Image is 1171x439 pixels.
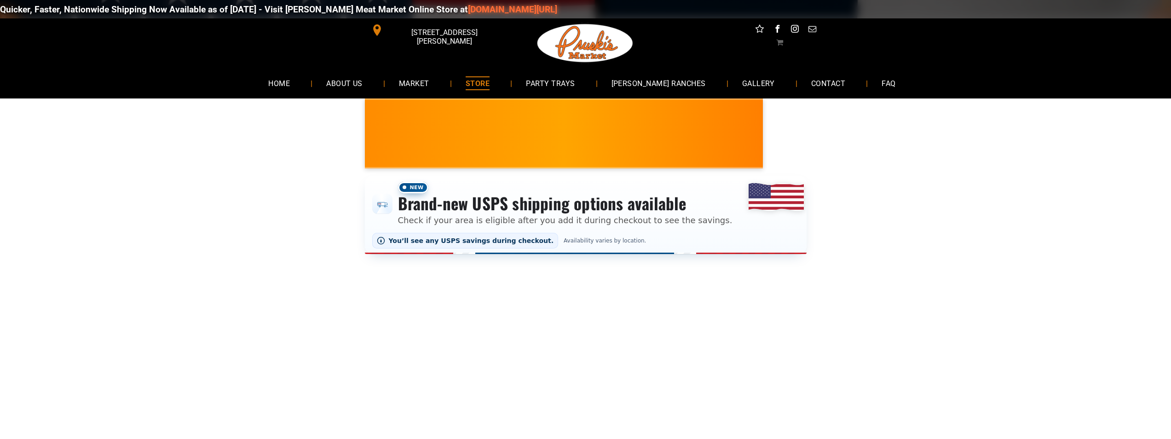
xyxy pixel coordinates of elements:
[536,18,635,68] img: Pruski-s+Market+HQ+Logo2-1920w.png
[436,4,525,15] a: [DOMAIN_NAME][URL]
[398,193,733,214] h3: Brand-new USPS shipping options available
[365,176,807,254] div: Shipping options announcement
[598,71,720,95] a: [PERSON_NAME] RANCHES
[385,71,443,95] a: MARKET
[452,71,503,95] a: STORE
[728,71,789,95] a: GALLERY
[365,23,506,37] a: [STREET_ADDRESS][PERSON_NAME]
[512,71,588,95] a: PARTY TRAYS
[868,71,909,95] a: FAQ
[398,182,428,193] span: New
[754,23,766,37] a: Social network
[719,140,900,155] span: [PERSON_NAME] MARKET
[771,23,783,37] a: facebook
[797,71,859,95] a: CONTACT
[385,23,503,50] span: [STREET_ADDRESS][PERSON_NAME]
[254,71,304,95] a: HOME
[312,71,376,95] a: ABOUT US
[789,23,801,37] a: instagram
[389,237,554,244] span: You’ll see any USPS savings during checkout.
[806,23,818,37] a: email
[398,214,733,226] p: Check if your area is eligible after you add it during checkout to see the savings.
[562,237,648,244] span: Availability varies by location.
